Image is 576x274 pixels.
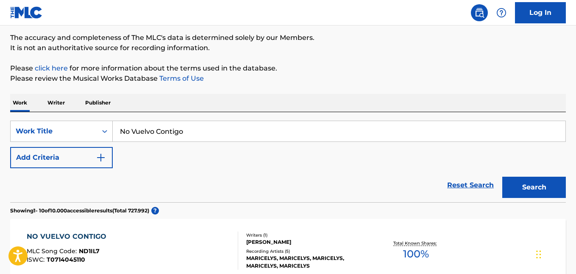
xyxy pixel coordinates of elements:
[10,6,43,19] img: MLC Logo
[471,4,488,21] a: Public Search
[45,94,67,112] p: Writer
[27,232,111,242] div: NO VUELVO CONTIGO
[158,74,204,82] a: Terms of Use
[83,94,113,112] p: Publisher
[496,8,506,18] img: help
[96,153,106,163] img: 9d2ae6d4665cec9f34b9.svg
[10,207,149,215] p: Showing 1 - 10 of 10.000 accessible results (Total 727.992 )
[27,256,47,263] span: ISWC :
[10,63,566,73] p: Please for more information about the terms used in the database.
[10,147,113,168] button: Add Criteria
[10,73,566,84] p: Please review the Musical Works Database
[47,256,85,263] span: T0714045110
[393,240,439,246] p: Total Known Shares:
[246,238,370,246] div: [PERSON_NAME]
[246,232,370,238] div: Writers ( 1 )
[536,242,541,267] div: Arrastrar
[403,246,429,262] span: 100 %
[515,2,566,23] a: Log In
[443,176,498,195] a: Reset Search
[151,207,159,215] span: ?
[246,254,370,270] div: MARICELYS, MARICELYS, MARICELYS, MARICELYS, MARICELYS
[474,8,484,18] img: search
[79,247,100,255] span: ND1IL7
[493,4,510,21] div: Help
[534,233,576,274] div: Widget de chat
[10,121,566,202] form: Search Form
[35,64,68,72] a: click here
[10,43,566,53] p: It is not an authoritative source for recording information.
[534,233,576,274] iframe: Chat Widget
[10,33,566,43] p: The accuracy and completeness of The MLC's data is determined solely by our Members.
[246,248,370,254] div: Recording Artists ( 5 )
[27,247,79,255] span: MLC Song Code :
[10,94,30,112] p: Work
[502,177,566,198] button: Search
[16,126,92,136] div: Work Title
